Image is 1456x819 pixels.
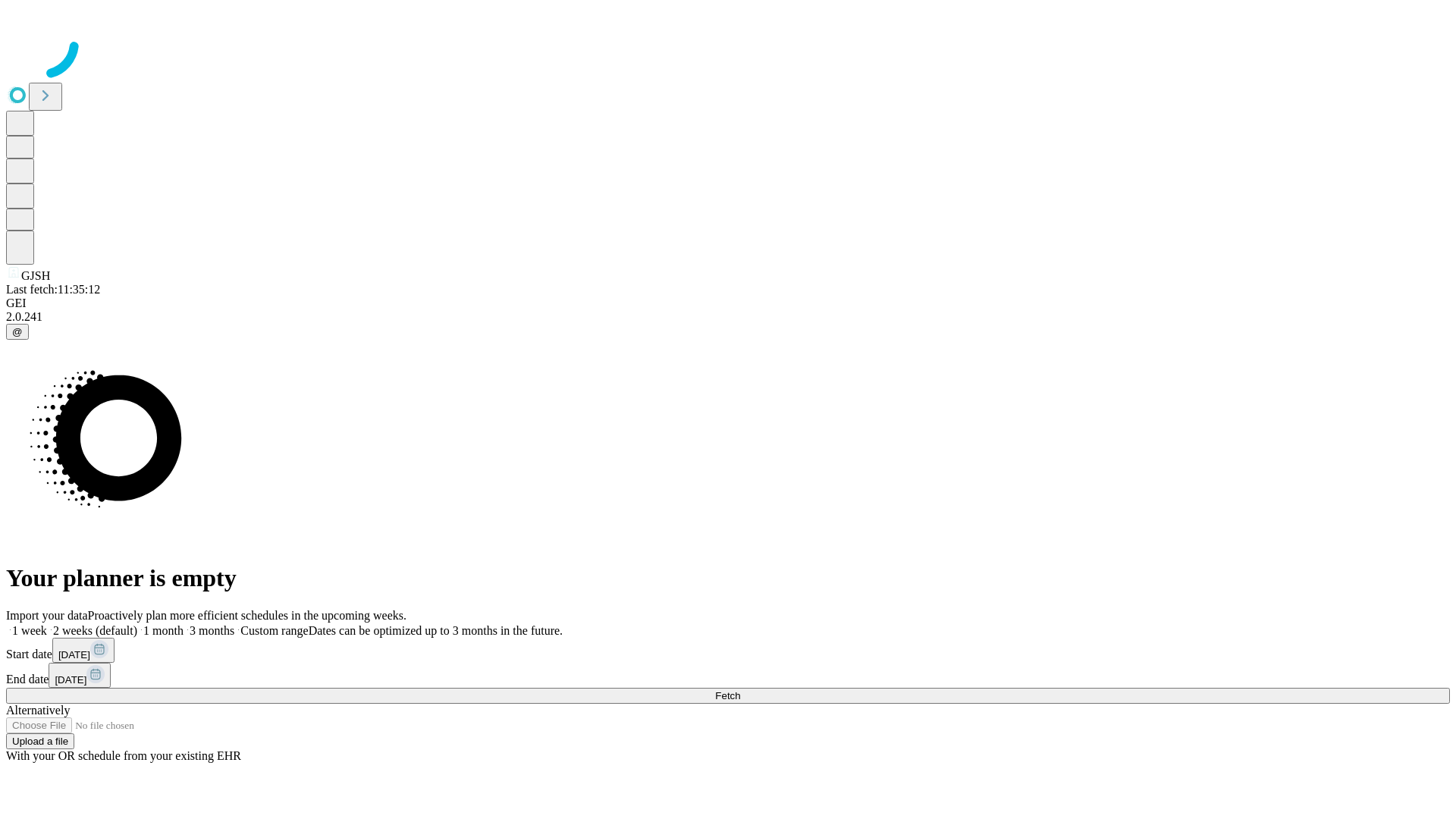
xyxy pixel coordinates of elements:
[58,649,90,661] span: [DATE]
[12,624,47,637] span: 1 week
[6,609,88,622] span: Import your data
[6,704,70,717] span: Alternatively
[6,638,1450,663] div: Start date
[6,749,241,762] span: With your OR schedule from your existing EHR
[21,269,50,282] span: GJSH
[6,310,1450,324] div: 2.0.241
[190,624,234,637] span: 3 months
[143,624,184,637] span: 1 month
[240,624,308,637] span: Custom range
[55,674,86,686] span: [DATE]
[53,624,137,637] span: 2 weeks (default)
[12,326,23,337] span: @
[6,283,100,296] span: Last fetch: 11:35:12
[715,690,740,701] span: Fetch
[52,638,115,663] button: [DATE]
[6,564,1450,592] h1: Your planner is empty
[6,663,1450,688] div: End date
[309,624,563,637] span: Dates can be optimized up to 3 months in the future.
[49,663,111,688] button: [DATE]
[88,609,406,622] span: Proactively plan more efficient schedules in the upcoming weeks.
[6,297,1450,310] div: GEI
[6,733,74,749] button: Upload a file
[6,688,1450,704] button: Fetch
[6,324,29,340] button: @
